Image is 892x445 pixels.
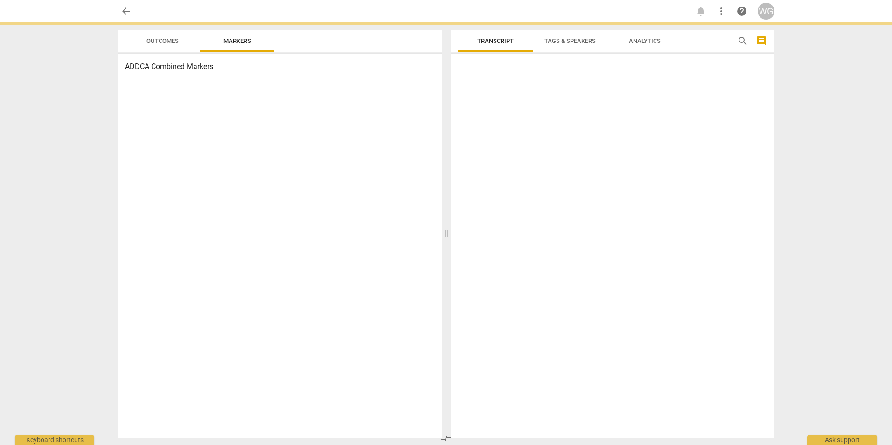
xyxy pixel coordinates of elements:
span: search [737,35,748,47]
span: Transcript [477,37,514,44]
span: Outcomes [146,37,179,44]
div: Ask support [807,435,877,445]
span: help [736,6,747,17]
div: Keyboard shortcuts [15,435,94,445]
span: compare_arrows [440,433,452,444]
button: Show/Hide comments [754,34,769,49]
span: more_vert [716,6,727,17]
span: Tags & Speakers [544,37,596,44]
span: arrow_back [120,6,132,17]
span: Markers [223,37,251,44]
span: comment [756,35,767,47]
button: WG [758,3,774,20]
h3: ADDCA Combined Markers [125,61,435,72]
button: Search [735,34,750,49]
a: Help [733,3,750,20]
span: Analytics [629,37,661,44]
